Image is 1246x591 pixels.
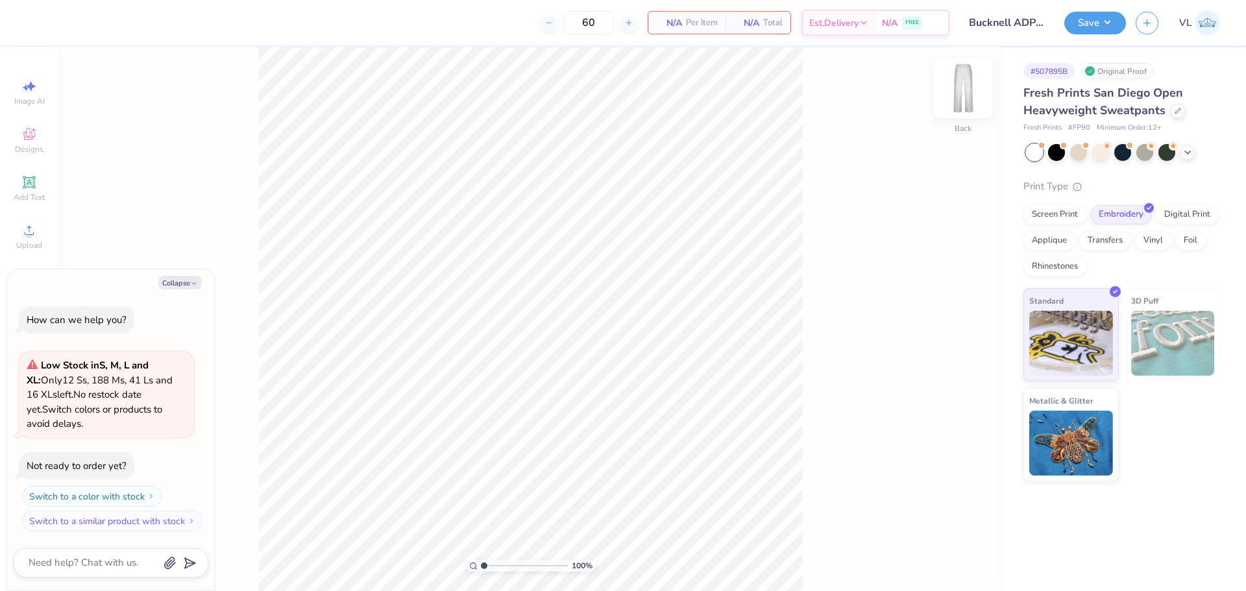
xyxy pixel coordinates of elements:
div: # 507895B [1023,63,1075,79]
span: Est. Delivery [809,16,859,30]
span: Metallic & Glitter [1029,394,1093,407]
button: Switch to a similar product with stock [22,511,202,531]
span: Designs [15,144,43,154]
span: Per Item [686,16,718,30]
span: Fresh Prints [1023,123,1062,134]
span: FREE [905,18,919,27]
input: Untitled Design [959,10,1055,36]
span: Image AI [14,96,45,106]
div: Original Proof [1081,63,1154,79]
div: Not ready to order yet? [27,459,127,472]
button: Collapse [158,276,202,289]
span: Only 12 Ss, 188 Ms, 41 Ls and 16 XLs left. Switch colors or products to avoid delays. [27,359,173,430]
a: VL [1179,10,1220,36]
img: 3D Puff [1131,311,1215,376]
span: Total [763,16,783,30]
div: Transfers [1079,231,1131,250]
img: Switch to a similar product with stock [188,517,195,525]
button: Save [1064,12,1126,34]
img: Switch to a color with stock [147,492,155,500]
img: Vincent Lloyd Laurel [1195,10,1220,36]
div: Embroidery [1090,205,1152,224]
div: Rhinestones [1023,257,1086,276]
span: Upload [16,240,42,250]
span: Standard [1029,294,1064,308]
div: Print Type [1023,179,1220,194]
div: Digital Print [1156,205,1219,224]
span: N/A [882,16,898,30]
span: 3D Puff [1131,294,1158,308]
button: Switch to a color with stock [22,486,162,507]
span: Add Text [14,192,45,202]
span: Minimum Order: 12 + [1097,123,1162,134]
input: – – [563,11,614,34]
span: N/A [733,16,759,30]
div: Screen Print [1023,205,1086,224]
div: Vinyl [1135,231,1171,250]
div: Back [955,123,971,134]
div: Applique [1023,231,1075,250]
img: Metallic & Glitter [1029,411,1113,476]
strong: Low Stock in S, M, L and XL : [27,359,149,387]
span: VL [1179,16,1191,30]
div: How can we help you? [27,313,127,326]
span: 100 % [572,560,592,572]
span: Fresh Prints San Diego Open Heavyweight Sweatpants [1023,85,1183,118]
img: Standard [1029,311,1113,376]
span: N/A [656,16,682,30]
span: # FP90 [1068,123,1090,134]
img: Back [937,62,989,114]
span: No restock date yet. [27,388,141,416]
div: Foil [1175,231,1206,250]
